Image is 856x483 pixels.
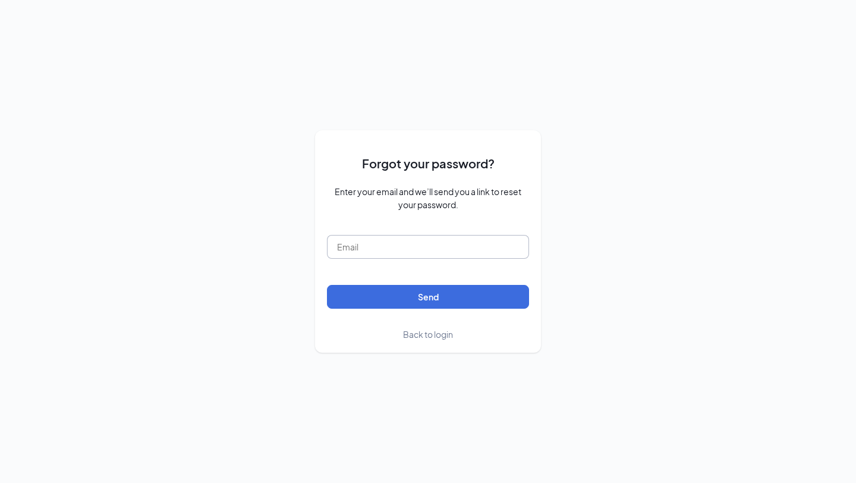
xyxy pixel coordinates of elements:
[327,285,529,309] button: Send
[403,328,453,341] a: Back to login
[362,154,495,172] span: Forgot your password?
[403,329,453,340] span: Back to login
[327,235,529,259] input: Email
[327,185,529,211] span: Enter your email and we’ll send you a link to reset your password.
